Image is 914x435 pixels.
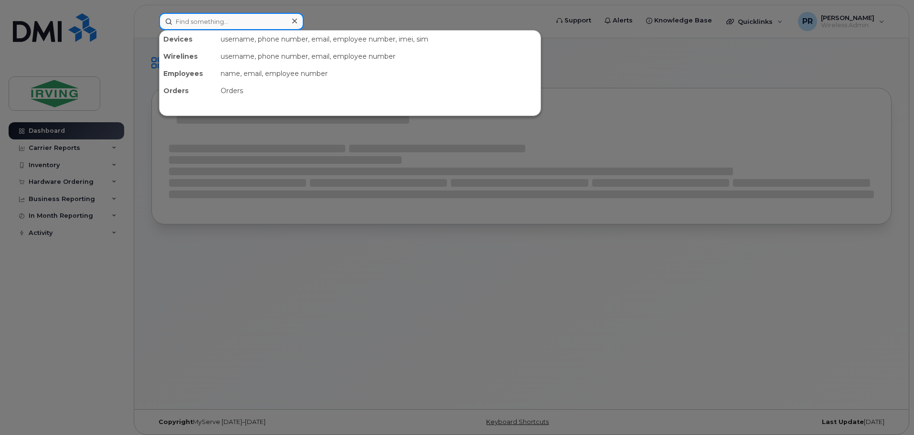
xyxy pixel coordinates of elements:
div: Employees [159,65,217,82]
div: username, phone number, email, employee number, imei, sim [217,31,541,48]
div: Devices [159,31,217,48]
div: Orders [159,82,217,99]
div: Wirelines [159,48,217,65]
div: Orders [217,82,541,99]
div: username, phone number, email, employee number [217,48,541,65]
div: name, email, employee number [217,65,541,82]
